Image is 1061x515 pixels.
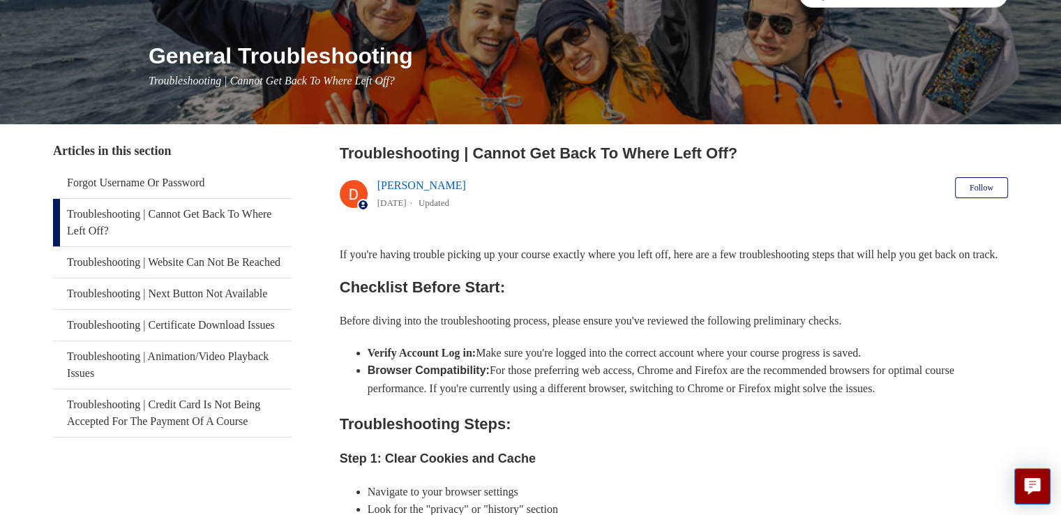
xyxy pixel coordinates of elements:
[340,246,1008,264] p: If you're having trouble picking up your course exactly where you left off, here are a few troubl...
[368,344,1008,362] li: Make sure you're logged into the correct account where your course progress is saved.
[53,341,292,389] a: Troubleshooting | Animation/Video Playback Issues
[340,449,1008,469] h3: Step 1: Clear Cookies and Cache
[340,275,1008,299] h2: Checklist Before Start:
[340,412,1008,436] h2: Troubleshooting Steps:
[149,39,1008,73] h1: General Troubleshooting
[53,247,292,278] a: Troubleshooting | Website Can Not Be Reached
[340,142,1008,165] h2: Troubleshooting | Cannot Get Back To Where Left Off?
[368,483,1008,501] li: Navigate to your browser settings
[340,312,1008,330] p: Before diving into the troubleshooting process, please ensure you've reviewed the following preli...
[419,197,449,208] li: Updated
[149,75,395,87] span: Troubleshooting | Cannot Get Back To Where Left Off?
[377,179,466,191] a: [PERSON_NAME]
[53,389,292,437] a: Troubleshooting | Credit Card Is Not Being Accepted For The Payment Of A Course
[53,278,292,309] a: Troubleshooting | Next Button Not Available
[53,310,292,341] a: Troubleshooting | Certificate Download Issues
[368,364,490,376] strong: Browser Compatibility:
[368,347,476,359] strong: Verify Account Log in:
[53,144,171,158] span: Articles in this section
[53,199,292,246] a: Troubleshooting | Cannot Get Back To Where Left Off?
[1014,468,1051,505] button: Live chat
[377,197,407,208] time: 05/14/2024, 13:31
[955,177,1008,198] button: Follow Article
[53,167,292,198] a: Forgot Username Or Password
[368,361,1008,397] li: For those preferring web access, Chrome and Firefox are the recommended browsers for optimal cour...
